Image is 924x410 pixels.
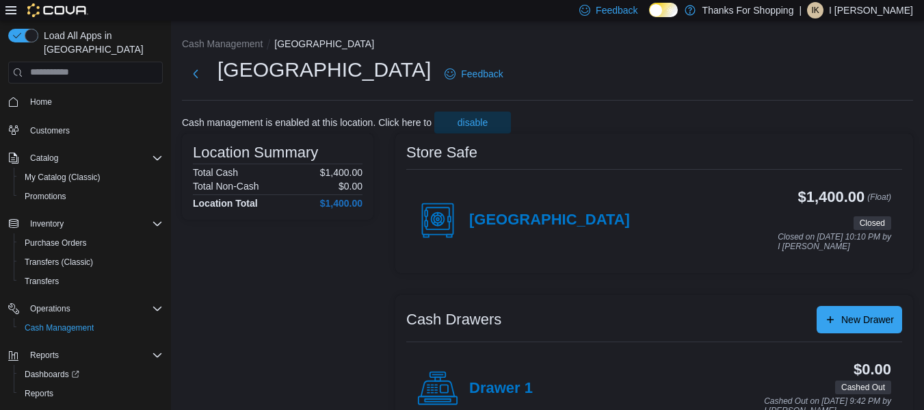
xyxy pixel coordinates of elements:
[835,381,891,394] span: Cashed Out
[25,123,75,139] a: Customers
[14,384,168,403] button: Reports
[14,318,168,337] button: Cash Management
[3,346,168,365] button: Reports
[25,150,64,166] button: Catalog
[19,273,64,290] a: Transfers
[439,60,508,88] a: Feedback
[649,3,678,17] input: Dark Mode
[19,254,163,270] span: Transfers (Classic)
[19,385,59,402] a: Reports
[30,125,70,136] span: Customers
[30,218,64,229] span: Inventory
[406,144,477,161] h3: Store Safe
[854,216,891,230] span: Closed
[25,300,163,317] span: Operations
[469,212,630,229] h4: [GEOGRAPHIC_DATA]
[182,117,432,128] p: Cash management is enabled at this location. Click here to
[458,116,488,129] span: disable
[320,198,362,209] h4: $1,400.00
[25,121,163,138] span: Customers
[193,198,258,209] h4: Location Total
[182,37,913,53] nav: An example of EuiBreadcrumbs
[19,320,163,336] span: Cash Management
[25,347,64,363] button: Reports
[14,365,168,384] a: Dashboards
[811,2,819,18] span: IK
[25,347,163,363] span: Reports
[19,273,163,290] span: Transfers
[19,188,72,205] a: Promotions
[25,150,163,166] span: Catalog
[25,276,59,287] span: Transfers
[778,233,891,251] p: Closed on [DATE] 10:10 PM by I [PERSON_NAME]
[14,253,168,272] button: Transfers (Classic)
[14,233,168,253] button: Purchase Orders
[860,217,885,229] span: Closed
[596,3,637,17] span: Feedback
[25,216,163,232] span: Inventory
[274,38,374,49] button: [GEOGRAPHIC_DATA]
[19,366,163,383] span: Dashboards
[25,300,76,317] button: Operations
[193,144,318,161] h3: Location Summary
[19,366,85,383] a: Dashboards
[829,2,913,18] p: I [PERSON_NAME]
[867,189,891,214] p: (Float)
[3,214,168,233] button: Inventory
[406,311,501,328] h3: Cash Drawers
[3,299,168,318] button: Operations
[469,380,533,398] h4: Drawer 1
[339,181,362,192] p: $0.00
[25,238,87,248] span: Purchase Orders
[14,187,168,206] button: Promotions
[320,167,362,178] p: $1,400.00
[27,3,88,17] img: Cova
[3,92,168,112] button: Home
[25,172,101,183] span: My Catalog (Classic)
[19,235,92,251] a: Purchase Orders
[25,322,94,333] span: Cash Management
[19,254,98,270] a: Transfers (Classic)
[217,56,431,84] h1: [GEOGRAPHIC_DATA]
[25,191,66,202] span: Promotions
[19,188,163,205] span: Promotions
[182,60,209,88] button: Next
[193,167,238,178] h6: Total Cash
[461,67,503,81] span: Feedback
[799,2,802,18] p: |
[19,320,99,336] a: Cash Management
[3,120,168,140] button: Customers
[30,97,52,107] span: Home
[854,361,891,378] h3: $0.00
[3,149,168,168] button: Catalog
[25,93,163,110] span: Home
[19,169,163,185] span: My Catalog (Classic)
[25,369,79,380] span: Dashboards
[841,381,885,394] span: Cashed Out
[30,350,59,361] span: Reports
[14,168,168,187] button: My Catalog (Classic)
[798,189,865,205] h3: $1,400.00
[38,29,163,56] span: Load All Apps in [GEOGRAPHIC_DATA]
[25,257,93,268] span: Transfers (Classic)
[25,388,53,399] span: Reports
[182,38,263,49] button: Cash Management
[193,181,259,192] h6: Total Non-Cash
[14,272,168,291] button: Transfers
[25,216,69,232] button: Inventory
[19,385,163,402] span: Reports
[19,235,163,251] span: Purchase Orders
[25,94,57,110] a: Home
[807,2,823,18] div: I Kirk
[30,153,58,164] span: Catalog
[19,169,106,185] a: My Catalog (Classic)
[817,306,902,333] button: New Drawer
[841,313,894,326] span: New Drawer
[434,112,511,133] button: disable
[30,303,70,314] span: Operations
[702,2,794,18] p: Thanks For Shopping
